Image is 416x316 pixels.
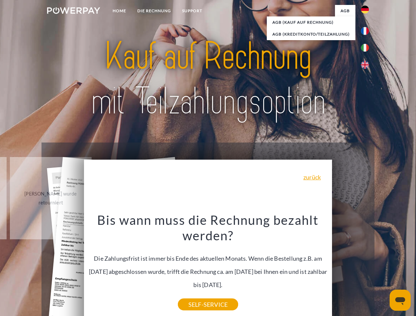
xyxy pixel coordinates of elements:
[361,6,369,13] img: de
[132,5,177,17] a: DIE RECHNUNG
[267,28,355,40] a: AGB (Kreditkonto/Teilzahlung)
[361,61,369,69] img: en
[177,5,208,17] a: SUPPORT
[63,32,353,126] img: title-powerpay_de.svg
[361,44,369,52] img: it
[267,16,355,28] a: AGB (Kauf auf Rechnung)
[107,5,132,17] a: Home
[361,27,369,35] img: fr
[88,212,328,304] div: Die Zahlungsfrist ist immer bis Ende des aktuellen Monats. Wenn die Bestellung z.B. am [DATE] abg...
[303,174,321,180] a: zurück
[47,7,100,14] img: logo-powerpay-white.svg
[88,212,328,244] h3: Bis wann muss die Rechnung bezahlt werden?
[335,5,355,17] a: agb
[390,290,411,311] iframe: Schaltfläche zum Öffnen des Messaging-Fensters
[178,299,238,310] a: SELF-SERVICE
[14,189,88,207] div: [PERSON_NAME] wurde retourniert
